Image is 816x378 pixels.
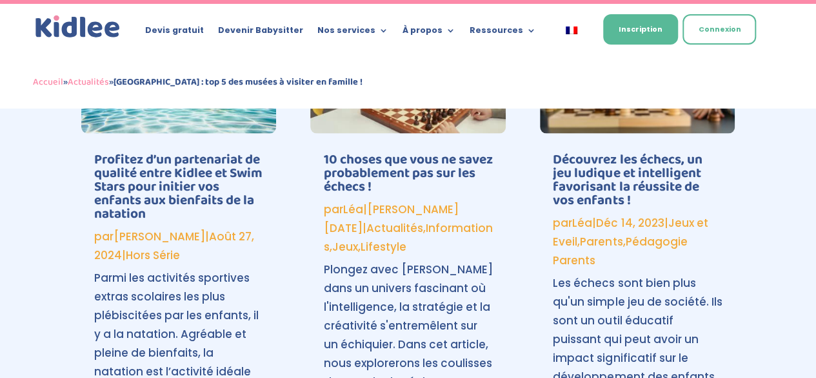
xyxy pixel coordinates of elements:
a: Devenir Babysitter [218,26,303,40]
img: logo_kidlee_bleu [33,13,123,41]
p: par | | [94,227,263,265]
a: Connexion [682,14,756,45]
a: Kidlee Logo [33,13,123,41]
a: [PERSON_NAME] [114,229,205,244]
a: Actualités [366,220,423,236]
a: Accueil [33,74,63,90]
a: Découvrez les échecs, un jeu ludique et intelligent favorisant la réussite de vos enfants ! [553,149,702,211]
a: Profitez d’un partenariat de qualité entre Kidlee et Swim Stars pour initier vos enfants aux bien... [94,149,263,225]
a: À propos [403,26,455,40]
a: Ressources [470,26,536,40]
p: par | | , , [553,214,722,270]
a: Lifestyle [360,239,406,255]
a: Léa [343,202,363,217]
span: Déc 14, 2023 [596,215,664,231]
img: Français [566,26,577,34]
a: Parents [580,234,622,249]
strong: [GEOGRAPHIC_DATA] : top 5 des musées à visiter en famille ! [114,74,363,90]
a: Nos services [317,26,388,40]
a: Jeux [332,239,357,255]
a: Hors Série [126,247,180,263]
a: Devis gratuit [145,26,204,40]
a: Léa [572,215,592,231]
a: 10 choses que vous ne savez probablement pas sur les échecs ! [323,149,492,198]
span: [PERSON_NAME][DATE] [323,202,458,236]
a: Actualités [68,74,109,90]
p: par | | , , , [323,200,492,257]
a: Inscription [603,14,678,45]
span: » » [33,74,363,90]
